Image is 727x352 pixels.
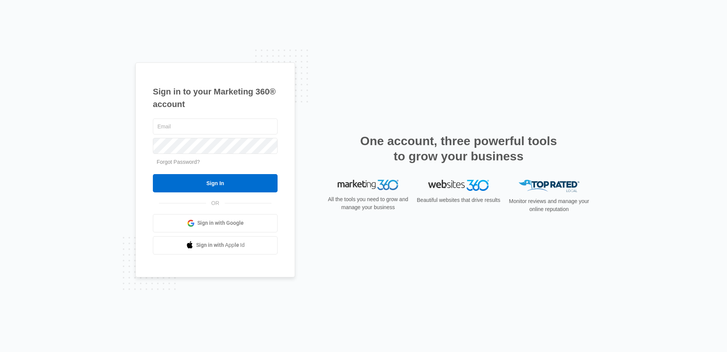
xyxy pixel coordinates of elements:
[519,180,579,192] img: Top Rated Local
[153,118,278,134] input: Email
[358,133,559,164] h2: One account, three powerful tools to grow your business
[338,180,398,190] img: Marketing 360
[206,199,225,207] span: OR
[153,214,278,232] a: Sign in with Google
[416,196,501,204] p: Beautiful websites that drive results
[196,241,245,249] span: Sign in with Apple Id
[153,236,278,254] a: Sign in with Apple Id
[325,195,411,211] p: All the tools you need to grow and manage your business
[197,219,244,227] span: Sign in with Google
[157,159,200,165] a: Forgot Password?
[428,180,489,191] img: Websites 360
[506,197,592,213] p: Monitor reviews and manage your online reputation
[153,174,278,192] input: Sign In
[153,85,278,110] h1: Sign in to your Marketing 360® account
